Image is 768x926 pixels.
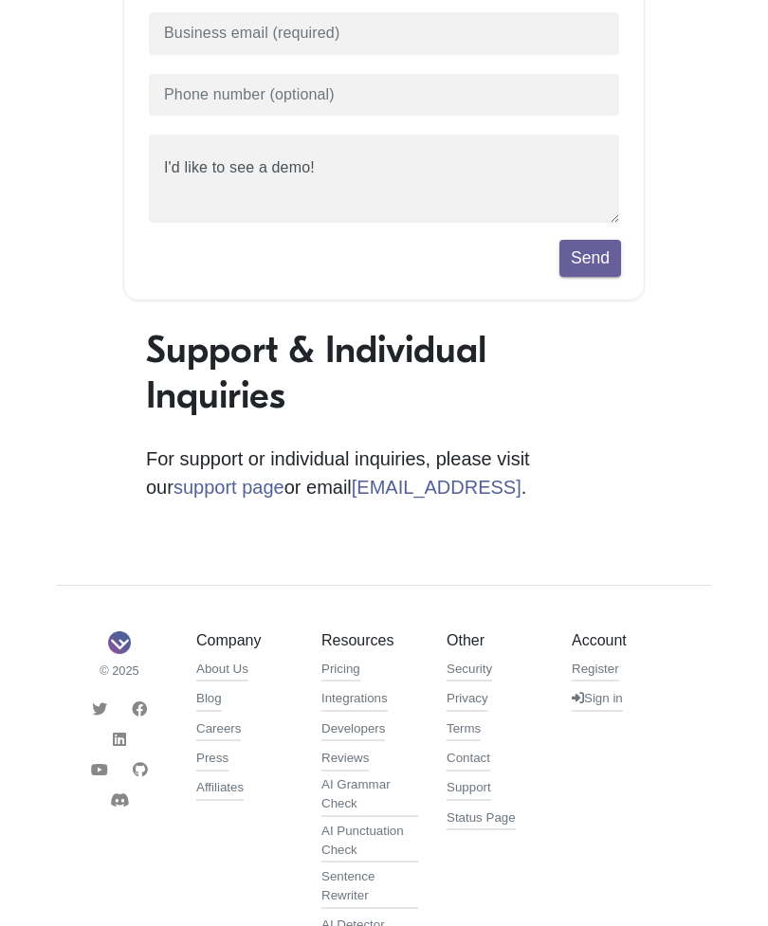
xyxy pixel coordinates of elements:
[352,477,521,498] a: [EMAIL_ADDRESS]
[113,732,126,747] i: LinkedIn
[321,660,360,682] a: Pricing
[174,477,284,498] a: support page
[147,133,621,225] textarea: I'd like to see a demo!
[133,762,148,777] i: Github
[146,327,622,418] h1: Support & Individual Inquiries
[447,689,488,712] a: Privacy
[91,762,108,777] i: Youtube
[108,631,131,654] img: Sapling Logo
[196,689,222,712] a: Blog
[572,660,619,682] a: Register
[147,10,621,57] input: Business email (required)
[447,719,481,742] a: Terms
[110,792,129,808] i: Discord
[447,631,543,649] h5: Other
[447,778,491,801] a: Support
[147,72,621,118] input: Phone number (optional)
[447,660,492,682] a: Security
[572,631,668,649] h5: Account
[196,631,293,649] h5: Company
[132,701,147,717] i: Facebook
[146,445,622,501] p: For support or individual inquiries, please visit our or email .
[196,749,229,772] a: Press
[447,808,516,831] a: Status Page
[321,719,385,742] a: Developers
[196,778,244,801] a: Affiliates
[196,660,248,682] a: About Us
[321,867,418,909] a: Sentence Rewriter
[321,631,418,649] h5: Resources
[447,749,490,772] a: Contact
[321,775,418,817] a: AI Grammar Check
[92,701,107,717] i: Twitter
[196,719,241,742] a: Careers
[321,822,418,863] a: AI Punctuation Check
[572,689,623,712] a: Sign in
[321,689,388,712] a: Integrations
[71,662,168,680] small: © 2025
[321,749,369,772] a: Reviews
[559,240,621,276] button: Send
